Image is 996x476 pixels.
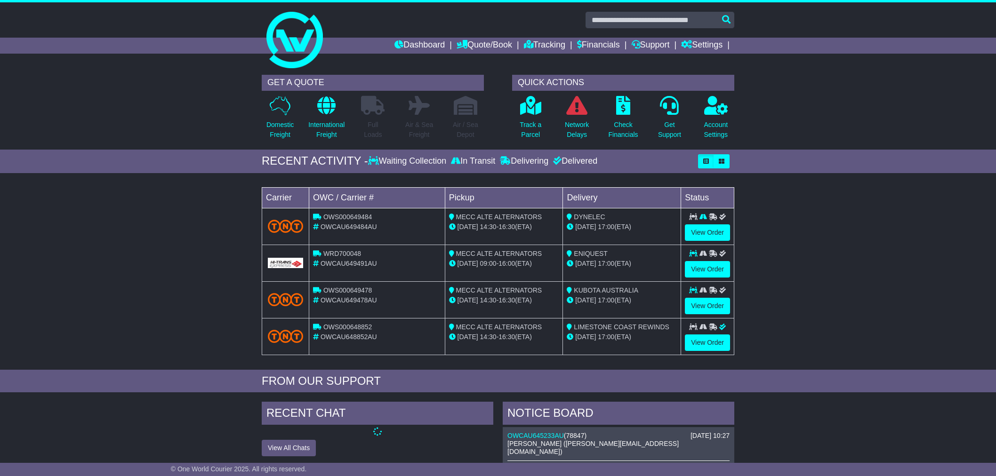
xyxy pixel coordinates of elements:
p: Domestic Freight [266,120,294,140]
span: © One World Courier 2025. All rights reserved. [171,465,307,473]
p: Network Delays [565,120,589,140]
span: DYNELEC [574,213,605,221]
span: [DATE] [575,223,596,230]
td: Delivery [563,187,681,208]
p: Get Support [658,120,681,140]
span: WRD700048 [323,250,361,257]
span: OWCAU649491AU [321,260,377,267]
span: [DATE] [458,260,478,267]
span: OWS000648852 [323,323,372,331]
p: Account Settings [704,120,728,140]
a: View Order [685,261,730,278]
div: [DATE] 10:27 [691,432,730,440]
span: [DATE] [458,223,478,230]
span: 14:30 [480,223,497,230]
span: LIMESTONE COAST REWINDS [574,323,669,331]
span: OWCAU648852AU [321,333,377,341]
div: Delivering [498,156,551,167]
div: GET A QUOTE [262,75,484,91]
a: Track aParcel [519,95,542,145]
p: Check Financials [609,120,638,140]
td: Pickup [445,187,563,208]
span: MECC ALTE ALTERNATORS [456,323,542,331]
span: 16:30 [498,296,515,304]
td: Carrier [262,187,309,208]
span: OWS000649478 [323,286,372,294]
span: OWCAU649484AU [321,223,377,230]
div: - (ETA) [449,222,559,232]
div: Waiting Collection [368,156,449,167]
span: MECC ALTE ALTERNATORS [456,286,542,294]
div: (ETA) [567,332,677,342]
p: Track a Parcel [520,120,541,140]
div: (ETA) [567,259,677,269]
a: CheckFinancials [608,95,639,145]
td: OWC / Carrier # [309,187,445,208]
span: [DATE] [575,260,596,267]
span: [DATE] [458,296,478,304]
button: View All Chats [262,440,316,456]
a: Quote/Book [457,38,512,54]
div: (ETA) [567,222,677,232]
a: DomesticFreight [266,95,294,145]
p: Air / Sea Depot [453,120,478,140]
span: 14:30 [480,333,497,341]
div: - (ETA) [449,259,559,269]
img: TNT_Domestic.png [268,220,303,232]
a: Financials [577,38,620,54]
span: MECC ALTE ALTERNATORS [456,213,542,221]
a: OWCAU645233AU [507,432,564,439]
span: 17:00 [598,260,614,267]
img: TNT_Domestic.png [268,293,303,306]
span: [DATE] [575,333,596,341]
span: OWCAU649478AU [321,296,377,304]
p: Air & Sea Freight [405,120,433,140]
span: 17:00 [598,296,614,304]
span: 16:30 [498,223,515,230]
div: NOTICE BOARD [503,402,734,427]
span: 09:00 [480,260,497,267]
a: View Order [685,298,730,314]
a: View Order [685,224,730,241]
span: KUBOTA AUSTRALIA [574,286,638,294]
a: Dashboard [394,38,445,54]
div: - (ETA) [449,295,559,305]
a: AccountSettings [704,95,729,145]
a: NetworkDelays [564,95,589,145]
div: - (ETA) [449,332,559,342]
span: [PERSON_NAME] ([PERSON_NAME][EMAIL_ADDRESS][DOMAIN_NAME]) [507,440,679,455]
a: GetSupport [658,95,682,145]
span: 16:30 [498,333,515,341]
img: GetCarrierServiceLogo [268,258,303,268]
a: Tracking [524,38,565,54]
div: Delivered [551,156,597,167]
span: 14:30 [480,296,497,304]
a: Settings [681,38,723,54]
td: Status [681,187,734,208]
span: [DATE] [458,333,478,341]
div: QUICK ACTIONS [512,75,734,91]
span: OWS000649484 [323,213,372,221]
span: 16:00 [498,260,515,267]
a: InternationalFreight [308,95,345,145]
div: ( ) [507,432,730,440]
div: In Transit [449,156,498,167]
p: International Freight [308,120,345,140]
span: 17:00 [598,223,614,230]
span: MECC ALTE ALTERNATORS [456,250,542,257]
span: [DATE] [575,296,596,304]
img: TNT_Domestic.png [268,330,303,342]
span: 78847 [566,432,585,439]
div: (ETA) [567,295,677,305]
div: RECENT CHAT [262,402,493,427]
p: Full Loads [361,120,385,140]
span: ENIQUEST [574,250,608,257]
div: FROM OUR SUPPORT [262,374,734,388]
span: 17:00 [598,333,614,341]
a: Support [632,38,670,54]
a: View Order [685,334,730,351]
div: RECENT ACTIVITY - [262,154,368,168]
